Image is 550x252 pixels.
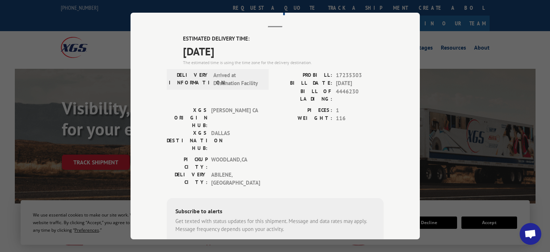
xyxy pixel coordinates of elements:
[175,217,375,233] div: Get texted with status updates for this shipment. Message and data rates may apply. Message frequ...
[336,106,384,114] span: 1
[336,79,384,88] span: [DATE]
[211,106,260,129] span: [PERSON_NAME] CA
[275,114,332,123] label: WEIGHT:
[275,71,332,79] label: PROBILL:
[211,155,260,171] span: WOODLAND , CA
[275,87,332,102] label: BILL OF LADING:
[336,114,384,123] span: 116
[167,155,208,171] label: PICKUP CITY:
[336,87,384,102] span: 4446230
[167,171,208,187] label: DELIVERY CITY:
[175,206,375,217] div: Subscribe to alerts
[183,35,384,43] label: ESTIMATED DELIVERY TIME:
[213,71,262,87] span: Arrived at Destination Facility
[167,129,208,152] label: XGS DESTINATION HUB:
[275,106,332,114] label: PIECES:
[167,3,384,17] h2: Track Shipment
[211,171,260,187] span: ABILENE , [GEOGRAPHIC_DATA]
[275,79,332,88] label: BILL DATE:
[169,71,210,87] label: DELIVERY INFORMATION:
[183,43,384,59] span: [DATE]
[183,59,384,66] div: The estimated time is using the time zone for the delivery destination.
[167,106,208,129] label: XGS ORIGIN HUB:
[175,239,375,248] div: Successfully subscribed!
[336,71,384,79] span: 17235303
[520,223,541,245] div: Open chat
[211,129,260,152] span: DALLAS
